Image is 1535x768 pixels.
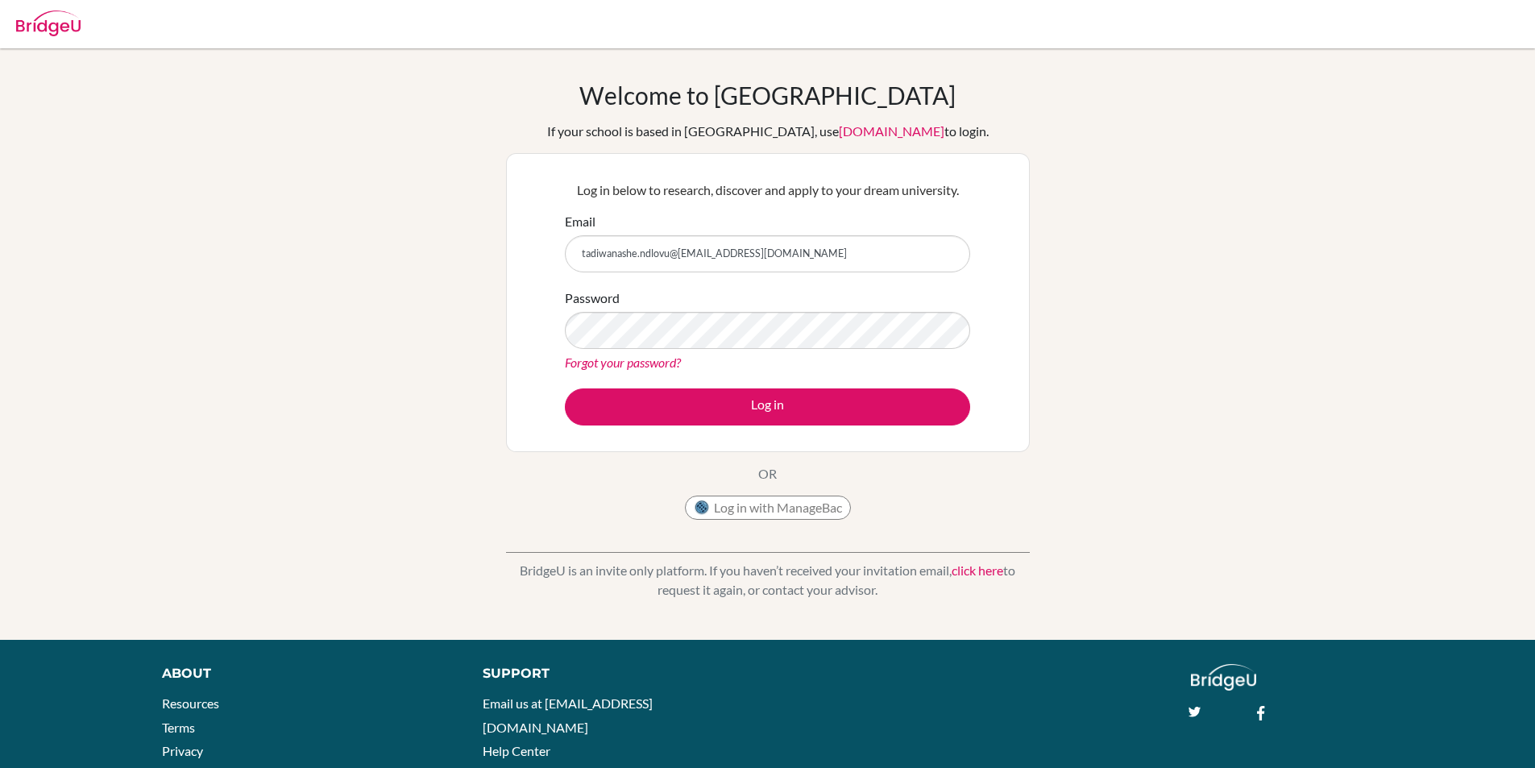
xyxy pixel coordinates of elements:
p: OR [758,464,777,484]
label: Email [565,212,595,231]
a: Terms [162,720,195,735]
label: Password [565,289,620,308]
div: If your school is based in [GEOGRAPHIC_DATA], use to login. [547,122,989,141]
a: [DOMAIN_NAME] [839,123,944,139]
div: Support [483,664,749,683]
img: logo_white@2x-f4f0deed5e89b7ecb1c2cc34c3e3d731f90f0f143d5ea2071677605dd97b5244.png [1191,664,1256,691]
a: Help Center [483,743,550,758]
button: Log in with ManageBac [685,496,851,520]
h1: Welcome to [GEOGRAPHIC_DATA] [579,81,956,110]
p: BridgeU is an invite only platform. If you haven’t received your invitation email, to request it ... [506,561,1030,600]
p: Log in below to research, discover and apply to your dream university. [565,181,970,200]
a: Resources [162,695,219,711]
div: About [162,664,446,683]
a: click here [952,563,1003,578]
img: Bridge-U [16,10,81,36]
a: Email us at [EMAIL_ADDRESS][DOMAIN_NAME] [483,695,653,735]
a: Forgot your password? [565,355,681,370]
a: Privacy [162,743,203,758]
button: Log in [565,388,970,426]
